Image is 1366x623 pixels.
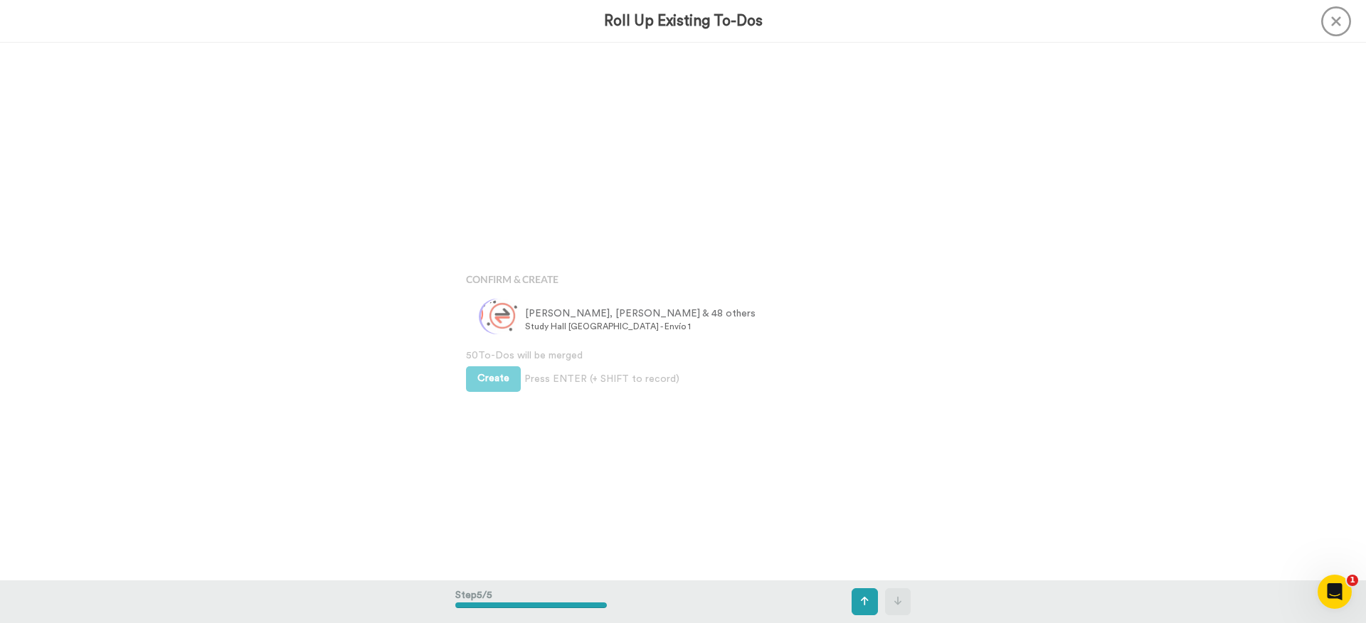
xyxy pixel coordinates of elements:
[485,299,520,334] img: 141acc3f-6e49-445a-bfde-aeedd91de25d.jpg
[1347,575,1358,586] span: 1
[525,307,756,321] span: [PERSON_NAME], [PERSON_NAME] & 48 others
[479,299,514,334] img: m.png
[477,373,509,383] span: Create
[466,366,521,392] button: Create
[455,581,607,622] div: Step 5 / 5
[466,348,900,363] span: 50 To-Dos will be merged
[1318,575,1352,609] iframe: Intercom live chat
[481,299,517,334] img: ec12ad6d-0705-4548-904e-c224fde0e182.png
[524,372,679,386] span: Press ENTER (+ SHIFT to record)
[466,274,900,284] h4: Confirm & Create
[525,321,756,332] span: Study Hall [GEOGRAPHIC_DATA] - Envío 1
[604,13,763,29] h3: Roll Up Existing To-Dos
